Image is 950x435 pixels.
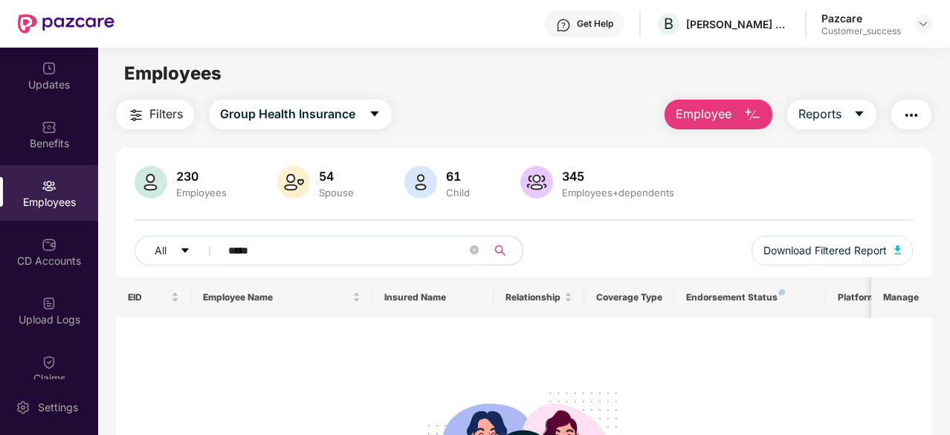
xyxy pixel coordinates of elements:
img: svg+xml;base64,PHN2ZyBpZD0iQ2xhaW0iIHhtbG5zPSJodHRwOi8vd3d3LnczLm9yZy8yMDAwL3N2ZyIgd2lkdGg9IjIwIi... [42,355,56,370]
div: 54 [316,169,357,184]
th: Manage [871,277,931,318]
span: B [664,15,673,33]
img: svg+xml;base64,PHN2ZyB4bWxucz0iaHR0cDovL3d3dy53My5vcmcvMjAwMC9zdmciIHhtbG5zOnhsaW5rPSJodHRwOi8vd3... [277,166,310,199]
img: svg+xml;base64,PHN2ZyB4bWxucz0iaHR0cDovL3d3dy53My5vcmcvMjAwMC9zdmciIHhtbG5zOnhsaW5rPSJodHRwOi8vd3... [135,166,167,199]
th: EID [116,277,192,318]
img: svg+xml;base64,PHN2ZyBpZD0iVXBkYXRlZCIgeG1sbnM9Imh0dHA6Ly93d3cudzMub3JnLzIwMDAvc3ZnIiB3aWR0aD0iMj... [42,61,56,76]
div: Child [443,187,473,199]
span: Filters [149,105,183,123]
button: Download Filtered Report [752,236,914,265]
div: 230 [173,169,230,184]
div: 61 [443,169,473,184]
button: Reportscaret-down [787,100,876,129]
img: svg+xml;base64,PHN2ZyB4bWxucz0iaHR0cDovL3d3dy53My5vcmcvMjAwMC9zdmciIHhtbG5zOnhsaW5rPSJodHRwOi8vd3... [743,106,761,124]
div: Settings [33,400,83,415]
span: caret-down [180,245,190,257]
button: Filters [116,100,194,129]
div: 345 [559,169,677,184]
button: Employee [665,100,772,129]
img: New Pazcare Logo [18,14,114,33]
span: Relationship [505,291,561,303]
th: Employee Name [191,277,372,318]
img: svg+xml;base64,PHN2ZyB4bWxucz0iaHR0cDovL3d3dy53My5vcmcvMjAwMC9zdmciIHhtbG5zOnhsaW5rPSJodHRwOi8vd3... [404,166,437,199]
img: svg+xml;base64,PHN2ZyBpZD0iRHJvcGRvd24tMzJ4MzIiIHhtbG5zPSJodHRwOi8vd3d3LnczLm9yZy8yMDAwL3N2ZyIgd2... [917,18,929,30]
span: All [155,242,167,259]
div: Pazcare [821,11,901,25]
img: svg+xml;base64,PHN2ZyB4bWxucz0iaHR0cDovL3d3dy53My5vcmcvMjAwMC9zdmciIHdpZHRoPSI4IiBoZWlnaHQ9IjgiIH... [779,289,785,295]
span: close-circle [470,245,479,254]
div: Get Help [577,18,613,30]
div: Platform Status [838,291,920,303]
span: Employees [124,62,222,84]
span: Download Filtered Report [763,242,887,259]
span: Group Health Insurance [220,105,355,123]
button: Group Health Insurancecaret-down [209,100,392,129]
th: Coverage Type [584,277,675,318]
button: search [486,236,523,265]
div: Customer_success [821,25,901,37]
span: EID [128,291,169,303]
th: Relationship [494,277,584,318]
img: svg+xml;base64,PHN2ZyBpZD0iU2V0dGluZy0yMHgyMCIgeG1sbnM9Imh0dHA6Ly93d3cudzMub3JnLzIwMDAvc3ZnIiB3aW... [16,400,30,415]
th: Insured Name [372,277,494,318]
span: Reports [798,105,841,123]
img: svg+xml;base64,PHN2ZyBpZD0iQmVuZWZpdHMiIHhtbG5zPSJodHRwOi8vd3d3LnczLm9yZy8yMDAwL3N2ZyIgd2lkdGg9Ij... [42,120,56,135]
img: svg+xml;base64,PHN2ZyB4bWxucz0iaHR0cDovL3d3dy53My5vcmcvMjAwMC9zdmciIHhtbG5zOnhsaW5rPSJodHRwOi8vd3... [520,166,553,199]
span: search [486,245,515,257]
span: close-circle [470,244,479,258]
span: caret-down [853,108,865,121]
img: svg+xml;base64,PHN2ZyBpZD0iSGVscC0zMngzMiIgeG1sbnM9Imh0dHA6Ly93d3cudzMub3JnLzIwMDAvc3ZnIiB3aWR0aD... [556,18,571,33]
img: svg+xml;base64,PHN2ZyBpZD0iVXBsb2FkX0xvZ3MiIGRhdGEtbmFtZT0iVXBsb2FkIExvZ3MiIHhtbG5zPSJodHRwOi8vd3... [42,296,56,311]
div: Employees [173,187,230,199]
span: caret-down [369,108,381,121]
img: svg+xml;base64,PHN2ZyB4bWxucz0iaHR0cDovL3d3dy53My5vcmcvMjAwMC9zdmciIHhtbG5zOnhsaW5rPSJodHRwOi8vd3... [894,245,902,254]
div: [PERSON_NAME] Hair Dressing Pvt Ltd [686,17,790,31]
div: Endorsement Status [686,291,813,303]
div: Spouse [316,187,357,199]
img: svg+xml;base64,PHN2ZyBpZD0iQ0RfQWNjb3VudHMiIGRhdGEtbmFtZT0iQ0QgQWNjb3VudHMiIHhtbG5zPSJodHRwOi8vd3... [42,237,56,252]
img: svg+xml;base64,PHN2ZyBpZD0iRW1wbG95ZWVzIiB4bWxucz0iaHR0cDovL3d3dy53My5vcmcvMjAwMC9zdmciIHdpZHRoPS... [42,178,56,193]
button: Allcaret-down [135,236,225,265]
img: svg+xml;base64,PHN2ZyB4bWxucz0iaHR0cDovL3d3dy53My5vcmcvMjAwMC9zdmciIHdpZHRoPSIyNCIgaGVpZ2h0PSIyNC... [902,106,920,124]
span: Employee Name [203,291,349,303]
div: Employees+dependents [559,187,677,199]
img: svg+xml;base64,PHN2ZyB4bWxucz0iaHR0cDovL3d3dy53My5vcmcvMjAwMC9zdmciIHdpZHRoPSIyNCIgaGVpZ2h0PSIyNC... [127,106,145,124]
span: Employee [676,105,731,123]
